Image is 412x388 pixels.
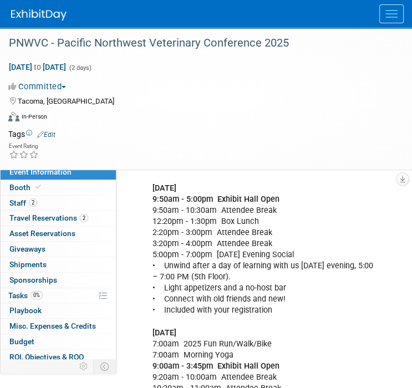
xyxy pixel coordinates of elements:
[8,112,19,121] img: Format-Inperson.png
[9,275,57,284] span: Sponsorships
[30,291,43,299] span: 0%
[152,183,176,193] b: [DATE]
[1,196,116,211] a: Staff2
[1,273,116,288] a: Sponsorships
[1,211,116,226] a: Travel Reservations2
[74,359,94,374] td: Personalize Event Tab Strip
[9,213,88,222] span: Travel Reservations
[37,131,55,139] a: Edit
[9,144,39,149] div: Event Rating
[9,167,72,176] span: Event Information
[9,198,37,207] span: Staff
[8,81,70,93] button: Committed
[152,361,279,371] b: 9:00am - 3:45pm Exhibit Hall Open
[18,97,114,105] span: Tacoma, [GEOGRAPHIC_DATA]
[9,306,42,315] span: Playbook
[11,9,67,21] img: ExhibitDay
[94,359,116,374] td: Toggle Event Tabs
[9,353,84,361] span: ROI, Objectives & ROO
[9,183,43,192] span: Booth
[1,180,116,195] a: Booth
[1,165,116,180] a: Event Information
[1,350,116,365] a: ROI, Objectives & ROO
[1,303,116,318] a: Playbook
[80,214,88,222] span: 2
[1,257,116,272] a: Shipments
[8,291,43,300] span: Tasks
[152,328,176,338] b: [DATE]
[9,229,75,238] span: Asset Reservations
[379,4,404,23] button: Menu
[1,226,116,241] a: Asset Reservations
[35,184,41,190] i: Booth reservation complete
[68,64,91,72] span: (2 days)
[5,33,390,53] div: PNWVC - Pacific Northwest Veterinary Conference 2025
[21,113,47,121] div: In-Person
[9,337,34,346] span: Budget
[9,260,47,269] span: Shipments
[1,288,116,303] a: Tasks0%
[8,62,67,72] span: [DATE] [DATE]
[9,321,96,330] span: Misc. Expenses & Credits
[8,110,390,127] div: Event Format
[9,244,45,253] span: Giveaways
[1,242,116,257] a: Giveaways
[32,63,43,72] span: to
[1,334,116,349] a: Budget
[29,198,37,207] span: 2
[1,319,116,334] a: Misc. Expenses & Credits
[152,195,279,204] b: 9:50am - 5:00pm Exhibit Hall Open
[8,129,55,140] td: Tags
